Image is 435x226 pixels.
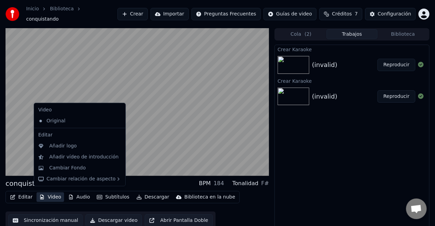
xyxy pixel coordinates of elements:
button: Importar [151,8,189,20]
div: Cambiar Fondo [49,165,86,171]
div: 184 [214,179,224,188]
button: Video [37,192,64,202]
button: Crear [117,8,148,20]
div: Original [35,115,114,126]
button: Reproducir [377,90,415,103]
span: ( 2 ) [304,31,311,38]
span: Créditos [332,11,352,18]
a: Biblioteca [50,5,74,12]
button: Guías de video [263,8,317,20]
img: youka [6,7,19,21]
div: Añadir vídeo de introducción [49,154,118,160]
span: 7 [355,11,358,18]
div: F# [261,179,269,188]
div: (invalid) [312,92,338,101]
div: conquistando [6,179,52,188]
div: Chat abierto [406,199,427,219]
div: BPM [199,179,211,188]
button: Trabajos [327,29,377,39]
div: Crear Karaoke [275,77,429,85]
div: Configuración [378,11,411,18]
button: Subtítulos [94,192,132,202]
div: Añadir logo [49,143,77,149]
div: Cambiar relación de aspecto [35,173,124,184]
div: Tonalidad [232,179,259,188]
button: Descargar [134,192,172,202]
div: Crear Karaoke [275,45,429,53]
button: Preguntas Frecuentes [191,8,261,20]
button: Configuración [365,8,416,20]
button: Editar [7,192,35,202]
div: Video [35,104,124,115]
button: Biblioteca [377,29,428,39]
span: conquistando [26,16,59,23]
a: Inicio [26,5,39,12]
div: Editar [35,129,124,140]
button: Reproducir [377,59,415,71]
nav: breadcrumb [26,5,117,23]
div: (invalid) [312,60,338,70]
div: Biblioteca en la nube [184,194,235,201]
button: Créditos7 [319,8,362,20]
button: Audio [65,192,93,202]
button: Cola [276,29,327,39]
